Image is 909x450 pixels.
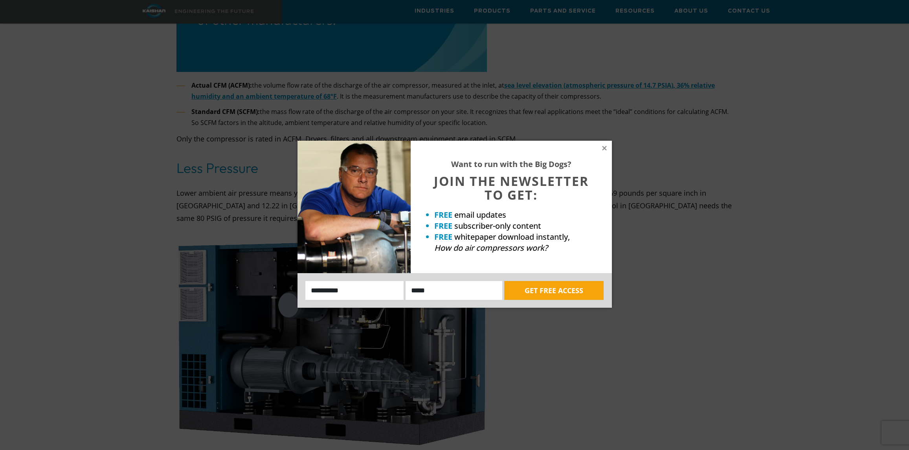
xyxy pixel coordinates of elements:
button: Close [601,145,608,152]
input: Email [406,281,502,300]
strong: FREE [434,209,452,220]
input: Name: [305,281,404,300]
span: whitepaper download instantly, [454,231,570,242]
strong: FREE [434,220,452,231]
strong: Want to run with the Big Dogs? [451,159,571,169]
span: subscriber-only content [454,220,541,231]
em: How do air compressors work? [434,242,548,253]
span: email updates [454,209,506,220]
button: GET FREE ACCESS [504,281,604,300]
strong: FREE [434,231,452,242]
span: JOIN THE NEWSLETTER TO GET: [434,173,589,203]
